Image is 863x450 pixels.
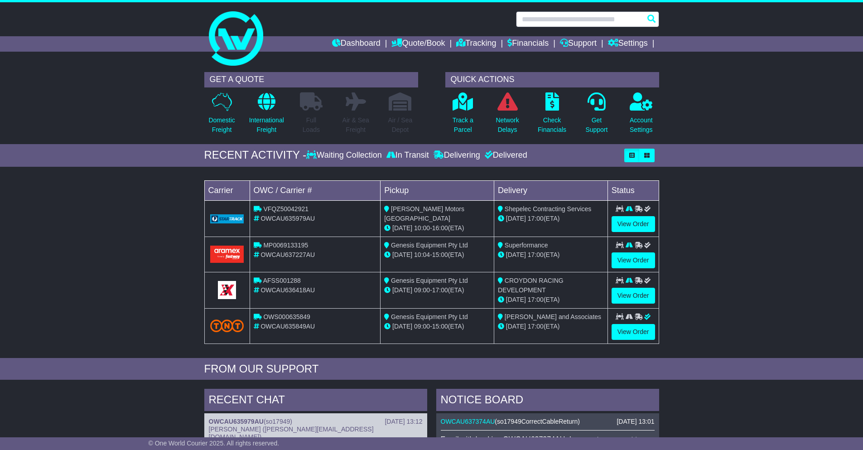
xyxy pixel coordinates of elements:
div: NOTICE BOARD [436,389,659,413]
span: 17:00 [528,215,544,222]
span: Genesis Equipment Pty Ltd [391,277,468,284]
p: International Freight [249,116,284,135]
div: RECENT CHAT [204,389,427,413]
span: MP0069133195 [263,242,308,249]
span: 17:00 [528,296,544,303]
span: 17:00 [528,251,544,258]
div: Waiting Collection [306,150,384,160]
span: [DATE] [506,296,526,303]
span: OWCAU636418AU [260,286,315,294]
span: OWCAU635979AU [260,215,315,222]
div: (ETA) [498,322,604,331]
span: [DATE] [392,224,412,232]
div: [DATE] 13:12 [385,418,422,426]
span: [PERSON_NAME] Motors [GEOGRAPHIC_DATA] [384,205,464,222]
div: - (ETA) [384,223,490,233]
span: [DATE] [506,323,526,330]
div: - (ETA) [384,250,490,260]
td: Carrier [204,180,250,200]
div: FROM OUR SUPPORT [204,363,659,376]
img: TNT_Domestic.png [210,319,244,332]
span: 17:00 [432,286,448,294]
span: Shepelec Contracting Services [505,205,591,213]
a: CheckFinancials [537,92,567,140]
span: [DATE] [506,215,526,222]
div: QUICK ACTIONS [445,72,659,87]
div: [DATE] 13:01 [617,418,654,426]
div: In Transit [384,150,431,160]
div: Delivered [482,150,527,160]
p: Network Delays [496,116,519,135]
a: Settings [608,36,648,52]
span: OWS000635849 [263,313,310,320]
span: 17:00 [528,323,544,330]
span: [DATE] [506,251,526,258]
a: DomesticFreight [208,92,235,140]
span: OWCAU637227AU [260,251,315,258]
span: VFQZ50042921 [263,205,309,213]
div: (ETA) [498,295,604,305]
div: GET A QUOTE [204,72,418,87]
a: View Order [612,288,655,304]
p: Track a Parcel [453,116,473,135]
span: OWCAU635849AU [260,323,315,330]
td: Delivery [494,180,607,200]
a: View Order [612,216,655,232]
span: © One World Courier 2025. All rights reserved. [149,440,280,447]
div: - (ETA) [384,322,490,331]
a: AccountSettings [629,92,653,140]
a: Financials [507,36,549,52]
span: 10:04 [414,251,430,258]
div: - (ETA) [384,285,490,295]
span: 09:00 [414,286,430,294]
img: GetCarrierServiceLogo [218,281,236,299]
span: CROYDON RACING DEVELOPMENT [498,277,564,294]
a: InternationalFreight [249,92,284,140]
span: Genesis Equipment Pty Ltd [391,313,468,320]
p: Account Settings [630,116,653,135]
span: 09:00 [414,323,430,330]
a: NetworkDelays [495,92,519,140]
span: 15:00 [432,251,448,258]
td: Pickup [381,180,494,200]
span: [PERSON_NAME] ([PERSON_NAME][EMAIL_ADDRESS][DOMAIN_NAME]) [209,426,374,440]
td: Status [607,180,659,200]
p: Domestic Freight [208,116,235,135]
div: ( ) [209,418,423,426]
a: OWCAU635979AU [209,418,264,425]
span: [DATE] [392,251,412,258]
a: OWCAU637374AU [441,418,495,425]
p: Air & Sea Freight [342,116,369,135]
a: Tracking [456,36,496,52]
a: GetSupport [585,92,608,140]
a: Dashboard [332,36,381,52]
span: 16:00 [432,224,448,232]
a: Support [560,36,597,52]
div: (ETA) [498,250,604,260]
p: Get Support [585,116,607,135]
div: ( ) [441,418,655,426]
div: RECENT ACTIVITY - [204,149,307,162]
a: Quote/Book [391,36,445,52]
span: AFSS001288 [263,277,301,284]
span: 10:00 [414,224,430,232]
p: Air / Sea Depot [388,116,413,135]
div: Delivering [431,150,482,160]
span: [PERSON_NAME] and Associates [505,313,601,320]
span: [DATE] [392,286,412,294]
p: Full Loads [300,116,323,135]
div: (ETA) [498,214,604,223]
span: 15:00 [432,323,448,330]
p: Check Financials [538,116,566,135]
img: Aramex.png [210,246,244,262]
td: OWC / Carrier # [250,180,381,200]
a: Track aParcel [452,92,474,140]
span: [DATE] [392,323,412,330]
a: View Order [612,324,655,340]
span: Superformance [505,242,548,249]
img: GetCarrierServiceLogo [210,214,244,223]
span: Genesis Equipment Pty Ltd [391,242,468,249]
span: so17949CorrectCableReturn [497,418,578,425]
span: so17949 [266,418,290,425]
a: View Order [612,252,655,268]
